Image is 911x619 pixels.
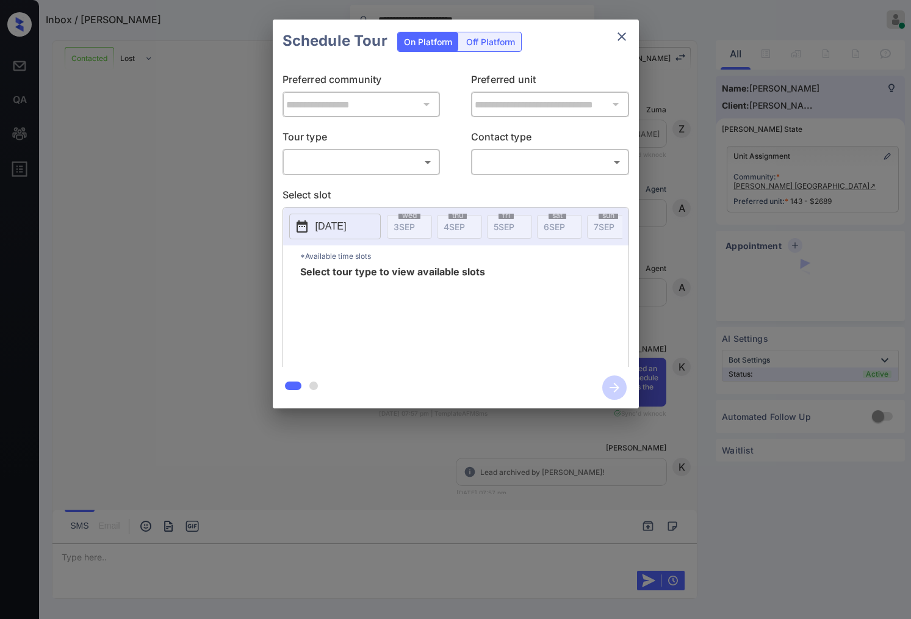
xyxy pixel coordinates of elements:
p: Select slot [283,187,629,207]
p: Preferred unit [471,72,629,92]
p: Preferred community [283,72,441,92]
span: Select tour type to view available slots [300,267,485,364]
h2: Schedule Tour [273,20,397,62]
button: close [610,24,634,49]
p: *Available time slots [300,245,628,267]
p: Tour type [283,129,441,149]
div: Off Platform [460,32,521,51]
button: [DATE] [289,214,381,239]
div: On Platform [398,32,458,51]
p: Contact type [471,129,629,149]
p: [DATE] [315,219,347,234]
